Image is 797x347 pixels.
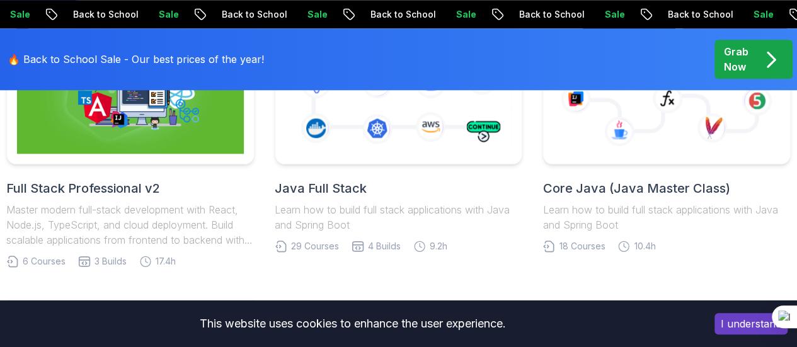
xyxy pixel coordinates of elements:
[294,8,334,21] p: Sale
[9,310,696,338] div: This website uses cookies to enhance the user experience.
[59,8,145,21] p: Back to School
[542,179,791,197] h2: Core Java (Java Master Class)
[6,7,255,268] a: Full Stack Professional v2Full Stack Professional v2Master modern full-stack development with Rea...
[6,202,255,247] p: Master modern full-stack development with React, Node.js, TypeScript, and cloud deployment. Build...
[740,8,780,21] p: Sale
[442,8,483,21] p: Sale
[368,240,401,253] span: 4 Builds
[542,202,791,232] p: Learn how to build full stack applications with Java and Spring Boot
[542,7,791,253] a: Core Java (Java Master Class)Learn how to build full stack applications with Java and Spring Boot...
[145,8,185,21] p: Sale
[505,8,591,21] p: Back to School
[291,240,339,253] span: 29 Courses
[8,52,264,67] p: 🔥 Back to School Sale - Our best prices of the year!
[430,240,447,253] span: 9.2h
[559,240,605,253] span: 18 Courses
[6,179,255,197] h2: Full Stack Professional v2
[275,202,523,232] p: Learn how to build full stack applications with Java and Spring Boot
[714,313,788,334] button: Accept cookies
[357,8,442,21] p: Back to School
[23,255,66,268] span: 6 Courses
[591,8,631,21] p: Sale
[95,255,127,268] span: 3 Builds
[634,240,655,253] span: 10.4h
[208,8,294,21] p: Back to School
[654,8,740,21] p: Back to School
[724,44,748,74] p: Grab Now
[156,255,176,268] span: 17.4h
[275,7,523,253] a: Java Full StackLearn how to build full stack applications with Java and Spring Boot29 Courses4 Bu...
[275,179,523,197] h2: Java Full Stack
